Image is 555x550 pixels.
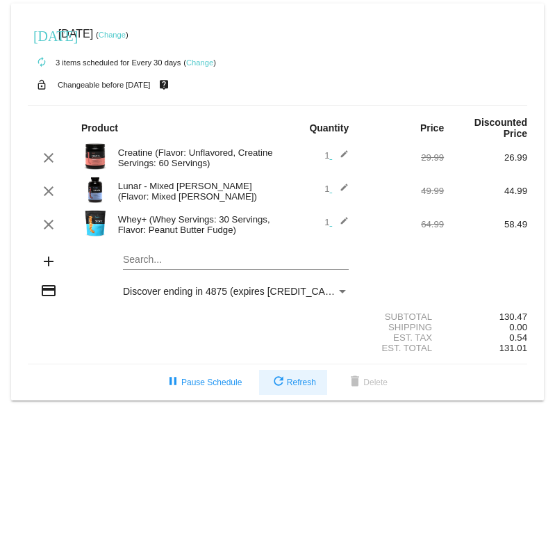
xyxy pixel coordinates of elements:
small: Changeable before [DATE] [58,81,151,89]
mat-icon: pause [165,374,181,391]
img: Image-1-Carousel-Lunar-MB-Roman-Berezecky.png [81,176,109,204]
div: 29.99 [361,152,444,163]
button: Delete [336,370,399,395]
div: Creatine (Flavor: Unflavored, Creatine Servings: 60 Servings) [111,147,278,168]
small: ( ) [96,31,129,39]
mat-select: Payment Method [123,286,349,297]
span: 1 [324,150,349,161]
img: Image-1-Whey-2lb-Peanut-Butter-Fudge-1000x1000-1.png [81,209,109,237]
div: Est. Tax [361,332,444,343]
small: ( ) [183,58,216,67]
small: 3 items scheduled for Every 30 days [28,58,181,67]
span: Discover ending in 4875 (expires [CREDIT_CARD_DATA]) [123,286,375,297]
div: Lunar - Mixed [PERSON_NAME] (Flavor: Mixed [PERSON_NAME]) [111,181,278,202]
span: 1 [324,184,349,194]
mat-icon: add [40,253,57,270]
span: Delete [347,378,388,387]
strong: Quantity [309,122,349,134]
mat-icon: edit [332,183,349,200]
span: 0.54 [509,332,527,343]
mat-icon: [DATE] [33,26,50,43]
span: 131.01 [499,343,527,353]
div: 130.47 [444,312,527,322]
input: Search... [123,254,349,266]
mat-icon: lock_open [33,76,50,94]
mat-icon: edit [332,149,349,166]
mat-icon: clear [40,149,57,166]
div: 49.99 [361,186,444,196]
mat-icon: clear [40,216,57,233]
mat-icon: credit_card [40,282,57,299]
strong: Product [81,122,118,134]
mat-icon: clear [40,183,57,200]
img: Image-1-Carousel-Creatine-60S-1000x1000-Transp.png [81,143,109,170]
div: 64.99 [361,219,444,229]
div: Est. Total [361,343,444,353]
mat-icon: delete [347,374,363,391]
mat-icon: autorenew [33,54,50,71]
strong: Discounted Price [474,117,527,139]
span: 0.00 [509,322,527,332]
button: Refresh [259,370,327,395]
a: Change [186,58,213,67]
button: Pause Schedule [154,370,253,395]
div: 44.99 [444,186,527,196]
span: Pause Schedule [165,378,242,387]
mat-icon: refresh [270,374,287,391]
span: Refresh [270,378,316,387]
mat-icon: edit [332,216,349,233]
strong: Price [420,122,444,134]
div: Subtotal [361,312,444,322]
div: Shipping [361,322,444,332]
a: Change [99,31,126,39]
div: Whey+ (Whey Servings: 30 Servings, Flavor: Peanut Butter Fudge) [111,214,278,235]
div: 58.49 [444,219,527,229]
div: 26.99 [444,152,527,163]
span: 1 [324,217,349,227]
mat-icon: live_help [156,76,172,94]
